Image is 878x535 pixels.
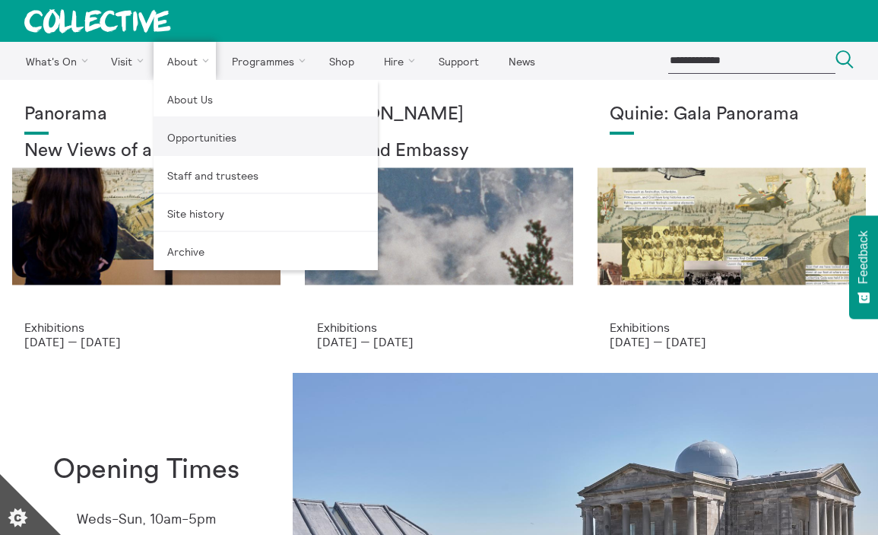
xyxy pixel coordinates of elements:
[425,42,492,80] a: Support
[77,511,216,527] p: Weds-Sun, 10am-5pm
[154,194,378,232] a: Site history
[857,231,870,284] span: Feedback
[24,335,268,349] p: [DATE] — [DATE]
[317,104,561,126] h1: [PERSON_NAME]
[317,141,561,162] h2: Highland Embassy
[98,42,151,80] a: Visit
[371,42,423,80] a: Hire
[585,80,878,373] a: Josie Vallely Quinie: Gala Panorama Exhibitions [DATE] — [DATE]
[317,320,561,334] p: Exhibitions
[610,104,854,126] h1: Quinie: Gala Panorama
[24,320,268,334] p: Exhibitions
[154,156,378,194] a: Staff and trustees
[849,215,878,319] button: Feedback - Show survey
[293,80,585,373] a: Solar wheels 17 [PERSON_NAME] Highland Embassy Exhibitions [DATE] — [DATE]
[219,42,313,80] a: Programmes
[317,335,561,349] p: [DATE] — [DATE]
[12,42,95,80] a: What's On
[24,104,268,126] h1: Panorama
[315,42,367,80] a: Shop
[24,141,268,162] h2: New Views of a City
[154,42,216,80] a: About
[154,80,378,118] a: About Us
[53,454,239,486] h1: Opening Times
[154,118,378,156] a: Opportunities
[495,42,548,80] a: News
[610,335,854,349] p: [DATE] — [DATE]
[610,320,854,334] p: Exhibitions
[154,232,378,270] a: Archive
